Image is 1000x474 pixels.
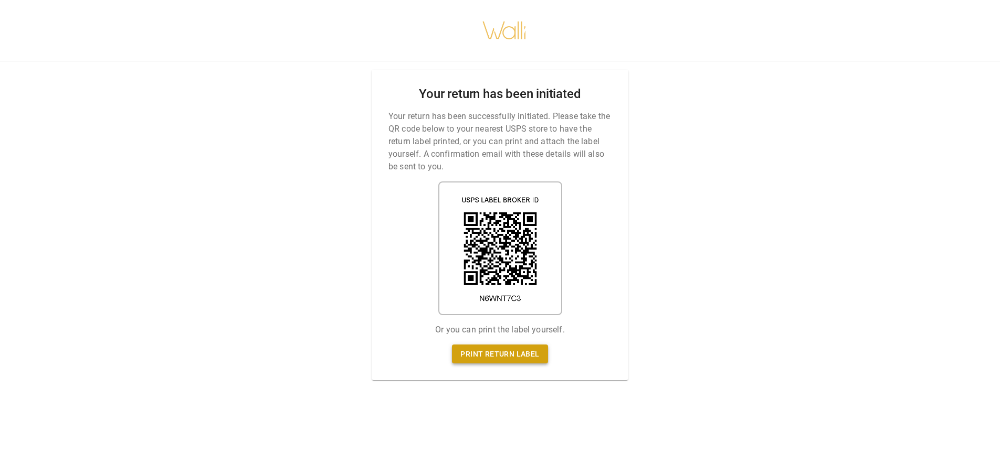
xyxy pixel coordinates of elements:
p: Or you can print the label yourself. [435,324,564,336]
img: shipping label qr code [438,181,562,315]
a: Print return label [452,344,548,364]
img: walli-inc.myshopify.com [482,8,527,53]
p: Your return has been successfully initiated. Please take the QR code below to your nearest USPS s... [388,110,612,173]
h2: Your return has been initiated [419,87,581,102]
